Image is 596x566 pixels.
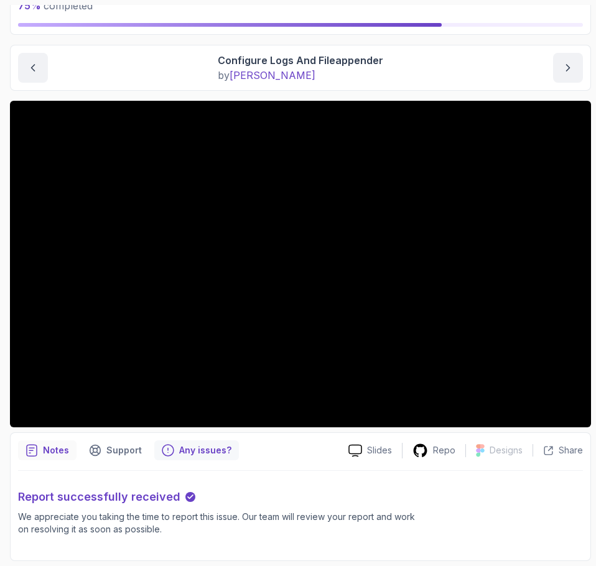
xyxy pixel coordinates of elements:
button: notes button [18,440,77,460]
button: Support button [81,440,149,460]
p: We appreciate you taking the time to report this issue. Our team will review your report and work... [18,511,419,536]
p: Share [559,444,583,457]
p: Designs [490,444,523,457]
p: Notes [43,444,69,457]
p: Support [106,444,142,457]
a: Repo [403,443,465,458]
iframe: 5 - Configure Logs and FileAppender [10,101,591,427]
p: Any issues? [179,444,231,457]
p: Configure Logs And Fileappender [218,53,383,68]
a: Slides [338,444,402,457]
p: Slides [367,444,392,457]
button: previous content [18,53,48,83]
p: Report successfully received [18,488,180,506]
p: Repo [433,444,455,457]
p: by [218,68,383,83]
span: [PERSON_NAME] [230,69,315,81]
button: Feedback button [154,440,239,460]
button: next content [553,53,583,83]
button: Share [533,444,583,457]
